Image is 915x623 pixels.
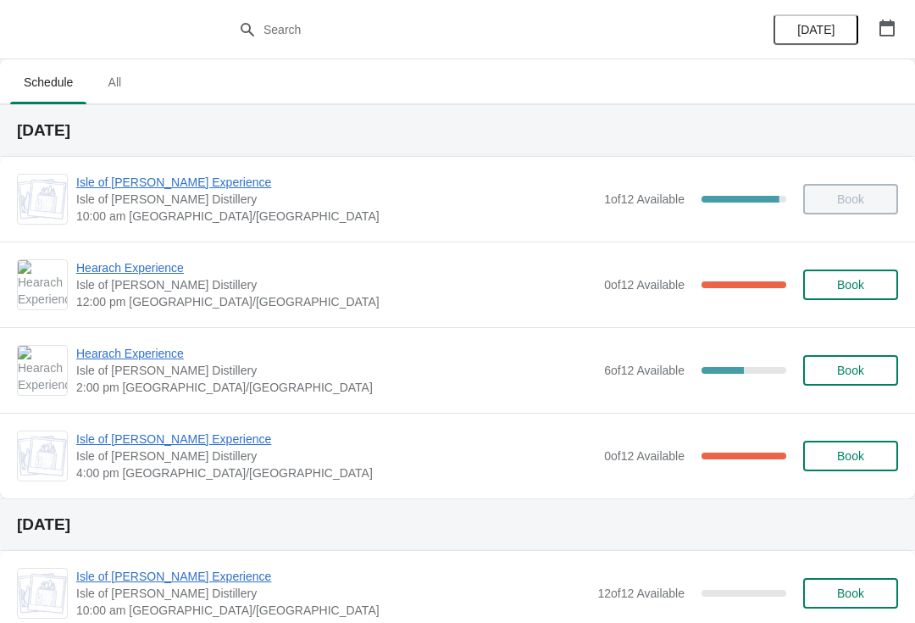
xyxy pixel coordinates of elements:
[604,364,685,377] span: 6 of 12 Available
[18,179,67,220] img: Isle of Harris Gin Experience | Isle of Harris Distillery | 10:00 am Europe/London
[597,587,685,600] span: 12 of 12 Available
[76,568,589,585] span: Isle of [PERSON_NAME] Experience
[604,192,685,206] span: 1 of 12 Available
[76,362,596,379] span: Isle of [PERSON_NAME] Distillery
[837,364,864,377] span: Book
[76,259,596,276] span: Hearach Experience
[18,260,67,309] img: Hearach Experience | Isle of Harris Distillery | 12:00 pm Europe/London
[263,14,686,45] input: Search
[774,14,858,45] button: [DATE]
[93,67,136,97] span: All
[803,578,898,609] button: Book
[18,573,67,614] img: Isle of Harris Gin Experience | Isle of Harris Distillery | 10:00 am Europe/London
[76,431,596,448] span: Isle of [PERSON_NAME] Experience
[76,345,596,362] span: Hearach Experience
[76,602,589,619] span: 10:00 am [GEOGRAPHIC_DATA]/[GEOGRAPHIC_DATA]
[803,270,898,300] button: Book
[17,516,898,533] h2: [DATE]
[76,191,596,208] span: Isle of [PERSON_NAME] Distillery
[76,276,596,293] span: Isle of [PERSON_NAME] Distillery
[18,346,67,395] img: Hearach Experience | Isle of Harris Distillery | 2:00 pm Europe/London
[18,436,67,476] img: Isle of Harris Gin Experience | Isle of Harris Distillery | 4:00 pm Europe/London
[76,585,589,602] span: Isle of [PERSON_NAME] Distillery
[604,449,685,463] span: 0 of 12 Available
[837,278,864,292] span: Book
[803,441,898,471] button: Book
[803,355,898,386] button: Book
[76,464,596,481] span: 4:00 pm [GEOGRAPHIC_DATA]/[GEOGRAPHIC_DATA]
[837,449,864,463] span: Book
[10,67,86,97] span: Schedule
[837,587,864,600] span: Book
[76,293,596,310] span: 12:00 pm [GEOGRAPHIC_DATA]/[GEOGRAPHIC_DATA]
[604,278,685,292] span: 0 of 12 Available
[76,448,596,464] span: Isle of [PERSON_NAME] Distillery
[76,208,596,225] span: 10:00 am [GEOGRAPHIC_DATA]/[GEOGRAPHIC_DATA]
[76,174,596,191] span: Isle of [PERSON_NAME] Experience
[17,122,898,139] h2: [DATE]
[797,23,835,36] span: [DATE]
[76,379,596,396] span: 2:00 pm [GEOGRAPHIC_DATA]/[GEOGRAPHIC_DATA]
